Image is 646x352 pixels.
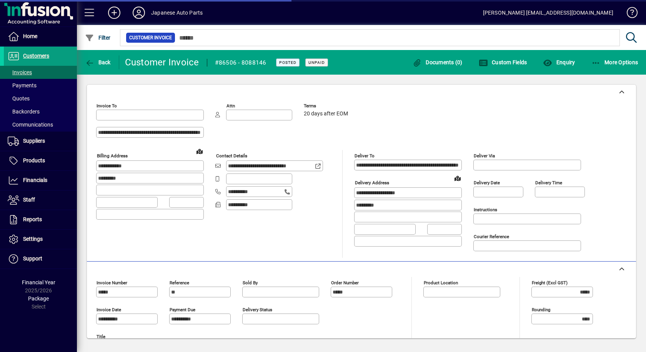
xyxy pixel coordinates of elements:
[4,190,77,210] a: Staff
[23,216,42,222] span: Reports
[170,307,195,312] mat-label: Payment due
[474,234,509,239] mat-label: Courier Reference
[424,280,458,285] mat-label: Product location
[23,177,47,183] span: Financials
[8,108,40,115] span: Backorders
[479,59,527,65] span: Custom Fields
[23,255,42,262] span: Support
[22,279,55,285] span: Financial Year
[4,118,77,131] a: Communications
[243,280,258,285] mat-label: Sold by
[151,7,203,19] div: Japanese Auto Parts
[243,307,272,312] mat-label: Delivery status
[226,103,235,108] mat-label: Attn
[23,53,49,59] span: Customers
[215,57,266,69] div: #86506 - 8088146
[308,60,325,65] span: Unpaid
[474,180,500,185] mat-label: Delivery date
[97,103,117,108] mat-label: Invoice To
[532,280,568,285] mat-label: Freight (excl GST)
[4,249,77,269] a: Support
[8,95,30,102] span: Quotes
[129,34,172,42] span: Customer Invoice
[28,295,49,302] span: Package
[4,27,77,46] a: Home
[331,280,359,285] mat-label: Order number
[279,60,296,65] span: Posted
[483,7,613,19] div: [PERSON_NAME] [EMAIL_ADDRESS][DOMAIN_NAME]
[23,236,43,242] span: Settings
[304,103,350,108] span: Terms
[83,31,113,45] button: Filter
[8,122,53,128] span: Communications
[4,171,77,190] a: Financials
[4,230,77,249] a: Settings
[23,138,45,144] span: Suppliers
[541,55,577,69] button: Enquiry
[411,55,465,69] button: Documents (0)
[451,172,464,184] a: View on map
[193,145,206,157] a: View on map
[102,6,127,20] button: Add
[125,56,199,68] div: Customer Invoice
[532,307,550,312] mat-label: Rounding
[85,35,111,41] span: Filter
[4,151,77,170] a: Products
[97,307,121,312] mat-label: Invoice date
[127,6,151,20] button: Profile
[97,280,127,285] mat-label: Invoice number
[535,180,562,185] mat-label: Delivery time
[591,59,638,65] span: More Options
[621,2,636,27] a: Knowledge Base
[477,55,529,69] button: Custom Fields
[8,69,32,75] span: Invoices
[83,55,113,69] button: Back
[4,66,77,79] a: Invoices
[170,280,189,285] mat-label: Reference
[4,210,77,229] a: Reports
[97,334,105,339] mat-label: Title
[4,79,77,92] a: Payments
[474,207,497,212] mat-label: Instructions
[77,55,119,69] app-page-header-button: Back
[23,33,37,39] span: Home
[4,132,77,151] a: Suppliers
[589,55,640,69] button: More Options
[4,105,77,118] a: Backorders
[543,59,575,65] span: Enquiry
[85,59,111,65] span: Back
[4,92,77,105] a: Quotes
[355,153,375,158] mat-label: Deliver To
[304,111,348,117] span: 20 days after EOM
[8,82,37,88] span: Payments
[23,157,45,163] span: Products
[474,153,495,158] mat-label: Deliver via
[23,197,35,203] span: Staff
[413,59,463,65] span: Documents (0)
